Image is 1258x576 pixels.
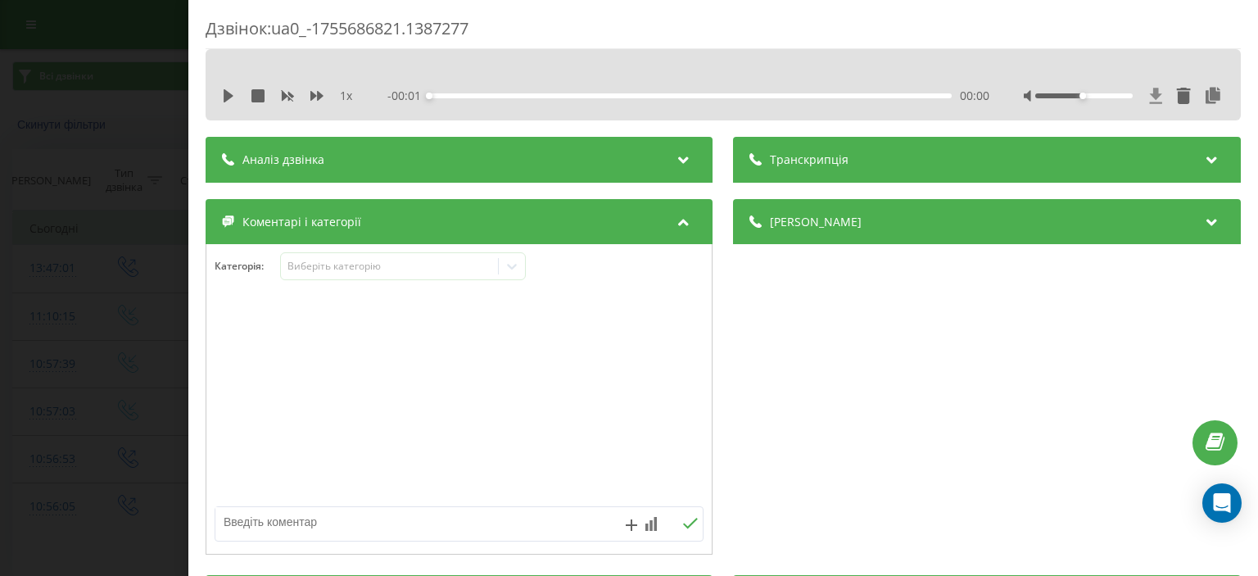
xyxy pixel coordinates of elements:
[388,88,430,104] span: - 00:01
[340,88,352,104] span: 1 x
[427,93,433,99] div: Accessibility label
[242,214,361,230] span: Коментарі і категорії
[771,152,849,168] span: Транскрипція
[206,17,1241,49] div: Дзвінок : ua0_-1755686821.1387277
[771,214,862,230] span: [PERSON_NAME]
[960,88,989,104] span: 00:00
[287,260,492,273] div: Виберіть категорію
[1079,93,1086,99] div: Accessibility label
[215,261,280,272] h4: Категорія :
[242,152,324,168] span: Аналіз дзвінка
[1202,483,1242,523] div: Open Intercom Messenger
